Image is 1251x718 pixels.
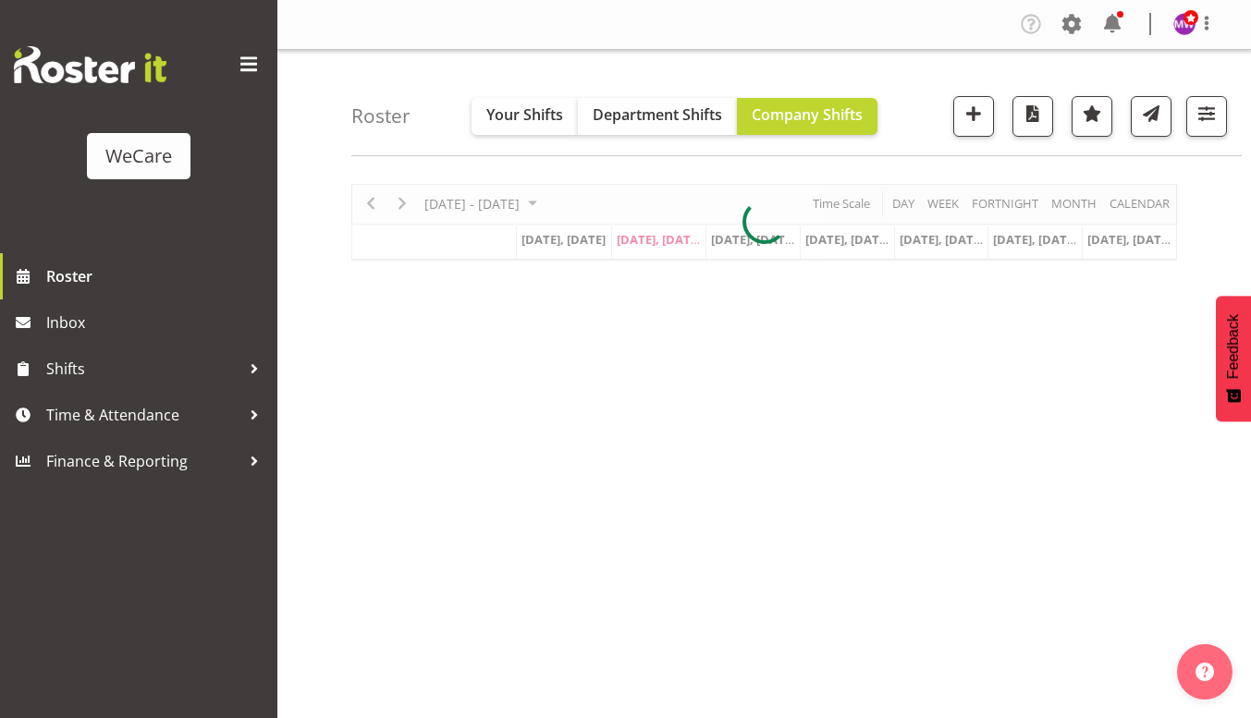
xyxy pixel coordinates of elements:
span: Inbox [46,309,268,336]
button: Highlight an important date within the roster. [1072,96,1112,137]
span: Feedback [1225,314,1242,379]
span: Department Shifts [593,104,722,125]
button: Company Shifts [737,98,877,135]
div: WeCare [105,142,172,170]
img: Rosterit website logo [14,46,166,83]
img: help-xxl-2.png [1196,663,1214,681]
button: Add a new shift [953,96,994,137]
button: Send a list of all shifts for the selected filtered period to all rostered employees. [1131,96,1171,137]
button: Filter Shifts [1186,96,1227,137]
span: Roster [46,262,268,290]
span: Shifts [46,355,240,383]
button: Your Shifts [472,98,578,135]
button: Feedback - Show survey [1216,296,1251,421]
span: Company Shifts [752,104,863,125]
span: Time & Attendance [46,401,240,429]
span: Your Shifts [486,104,563,125]
h4: Roster [351,105,411,127]
span: Finance & Reporting [46,447,240,475]
button: Department Shifts [578,98,737,135]
button: Download a PDF of the roster according to the set date range. [1012,96,1053,137]
img: management-we-care10447.jpg [1173,13,1196,35]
